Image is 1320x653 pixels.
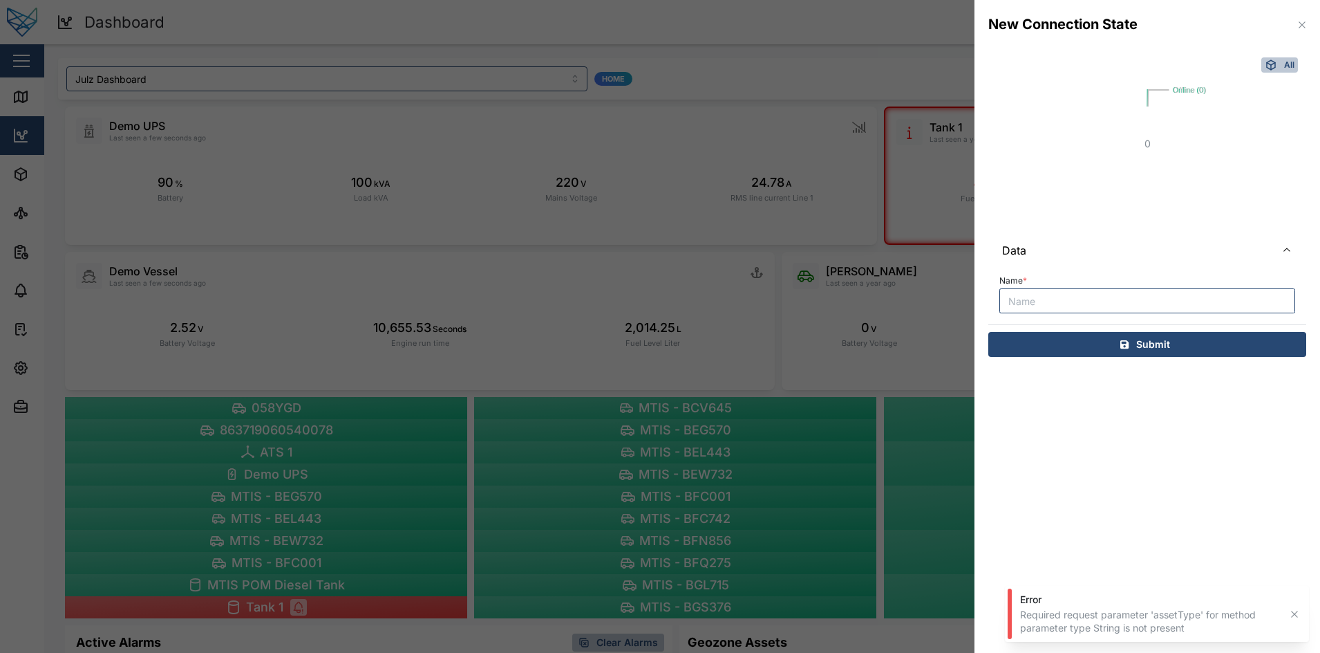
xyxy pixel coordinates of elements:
[1002,233,1265,268] span: Data
[1020,593,1280,607] div: Error
[1020,608,1280,635] div: Required request parameter 'assetType' for method parameter type String is not present
[1136,333,1170,356] span: Submit
[988,14,1138,35] div: New Connection State
[1173,86,1206,94] text: Online (0)
[999,276,1027,286] label: Name
[999,288,1295,313] input: Name
[1284,58,1294,72] span: All
[1173,86,1207,94] text: Offline (0)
